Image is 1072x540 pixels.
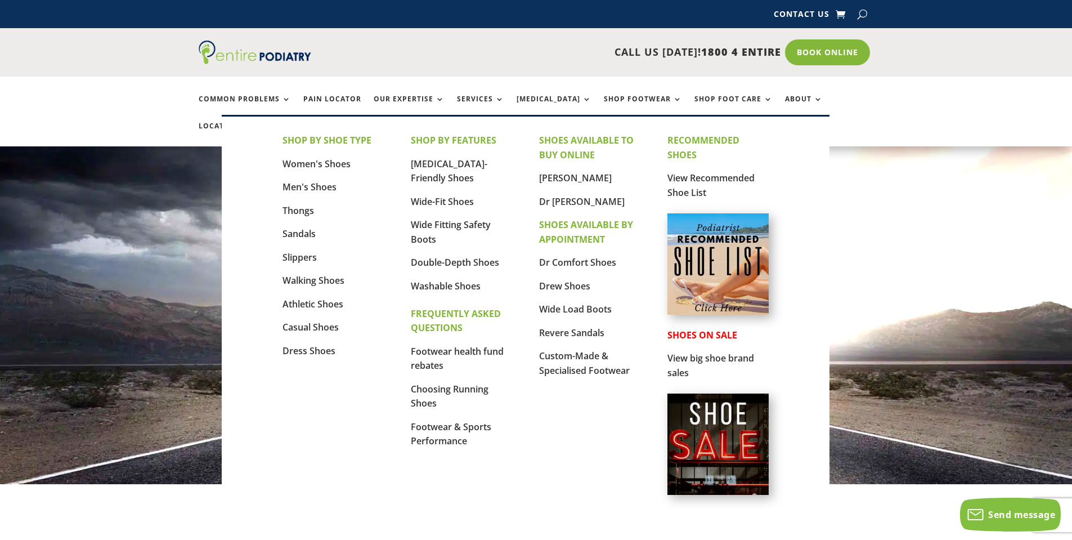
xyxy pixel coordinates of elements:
a: Services [457,95,504,119]
a: View Recommended Shoe List [667,172,755,199]
a: [MEDICAL_DATA] [517,95,591,119]
a: Casual Shoes [282,321,339,333]
a: Shoes on Sale from Entire Podiatry shoe partners [667,486,769,497]
a: Dr Comfort Shoes [539,256,616,269]
a: Contact Us [774,10,829,23]
span: 1800 4 ENTIRE [701,45,781,59]
img: podiatrist-recommended-shoe-list-australia-entire-podiatry [667,213,769,315]
a: Thongs [282,204,314,217]
strong: SHOES AVAILABLE BY APPOINTMENT [539,218,633,246]
a: Entire Podiatry [199,55,311,66]
a: Women's Shoes [282,158,351,170]
img: shoe-sale-australia-entire-podiatry [667,394,769,495]
strong: SHOES AVAILABLE TO BUY ONLINE [539,134,634,161]
p: CALL US [DATE]! [355,45,781,60]
a: Slippers [282,251,317,264]
a: [PERSON_NAME] [539,172,612,184]
a: Double-Depth Shoes [411,256,499,269]
span: Send message [988,508,1055,521]
a: Our Expertise [374,95,445,119]
a: About [785,95,823,119]
button: Send message [960,498,1061,532]
img: logo (1) [199,41,311,64]
a: [MEDICAL_DATA]-Friendly Shoes [411,158,487,185]
a: Podiatrist Recommended Shoe List Australia [667,306,769,317]
a: Walking Shoes [282,274,344,287]
a: Choosing Running Shoes [411,383,488,410]
a: Pain Locator [303,95,361,119]
a: Dress Shoes [282,345,335,357]
a: Dr [PERSON_NAME] [539,195,625,208]
a: Revere Sandals [539,327,604,339]
a: Custom-Made & Specialised Footwear [539,350,630,377]
a: Wide-Fit Shoes [411,195,474,208]
a: Common Problems [199,95,291,119]
a: Wide Fitting Safety Boots [411,218,491,246]
a: Athletic Shoes [282,298,343,310]
strong: SHOES ON SALE [667,329,737,341]
a: Shop Footwear [604,95,682,119]
a: Footwear health fund rebates [411,345,504,372]
a: Men's Shoes [282,181,337,193]
a: Sandals [282,227,316,240]
strong: SHOP BY FEATURES [411,134,496,146]
a: Book Online [785,39,870,65]
a: Shop Foot Care [694,95,773,119]
a: Wide Load Boots [539,303,612,315]
a: Washable Shoes [411,280,481,292]
a: Drew Shoes [539,280,590,292]
strong: FREQUENTLY ASKED QUESTIONS [411,307,501,334]
a: View big shoe brand sales [667,352,754,379]
a: Locations [199,122,255,146]
a: Footwear & Sports Performance [411,421,491,448]
strong: SHOP BY SHOE TYPE [282,134,371,146]
strong: RECOMMENDED SHOES [667,134,739,161]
